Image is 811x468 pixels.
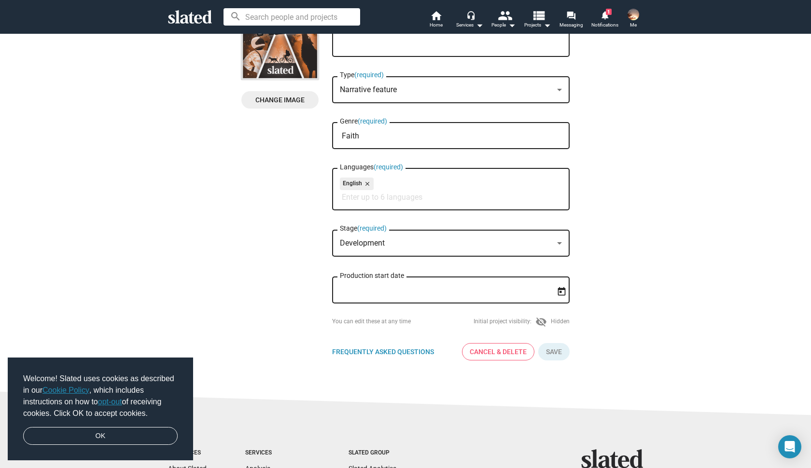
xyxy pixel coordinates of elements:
div: Services [456,19,483,31]
button: Open calendar [553,283,570,300]
a: Frequently Asked Questions [332,347,434,357]
mat-icon: arrow_drop_down [506,19,517,31]
span: Projects [524,19,551,31]
mat-icon: home [430,10,442,21]
div: Slated Group [349,449,414,457]
button: Cancel & Delete [462,343,534,360]
div: cookieconsent [8,358,193,461]
mat-icon: visibility_off [535,316,547,328]
a: Home [419,10,453,31]
a: Messaging [554,10,588,31]
img: Marine Arabajyan [628,9,639,20]
mat-icon: headset_mic [466,11,475,19]
div: You can edit these at any time [332,318,411,326]
mat-icon: arrow_drop_down [474,19,485,31]
span: Notifications [591,19,618,31]
mat-icon: arrow_drop_down [541,19,553,31]
input: Enter up to 6 languages [342,193,564,202]
span: 1 [606,9,612,15]
span: Welcome! Slated uses cookies as described in our , which includes instructions on how to of recei... [23,373,178,419]
mat-icon: view_list [531,8,545,22]
mat-icon: forum [566,11,575,20]
input: Enter up to 4 genres (e.g., Drama) [342,132,564,140]
div: Services [245,449,310,457]
span: Change Image [249,91,311,109]
button: Projects [520,10,554,31]
mat-icon: close [362,179,371,188]
div: People [491,19,516,31]
a: Cookie Policy [42,386,89,394]
a: 1Notifications [588,10,622,31]
span: Frequently Asked Questions [332,348,434,356]
span: Home [430,19,443,31]
input: Search people and projects [224,8,360,26]
span: Narrative feature [340,85,397,94]
button: People [487,10,520,31]
div: Open Intercom Messenger [778,435,801,458]
span: Messaging [559,19,583,31]
a: dismiss cookie message [23,427,178,445]
a: opt-out [98,398,122,406]
span: Cancel & Delete [470,344,527,360]
mat-icon: people [498,8,512,22]
button: Marine ArabajyanMe [622,7,645,32]
span: Me [630,19,637,31]
mat-chip: English [340,178,374,190]
button: Change Image [241,91,319,109]
mat-select-trigger: Development [340,238,385,248]
mat-icon: notifications [600,10,609,19]
div: Initial project visibility: Hidden [474,316,570,328]
button: Services [453,10,487,31]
